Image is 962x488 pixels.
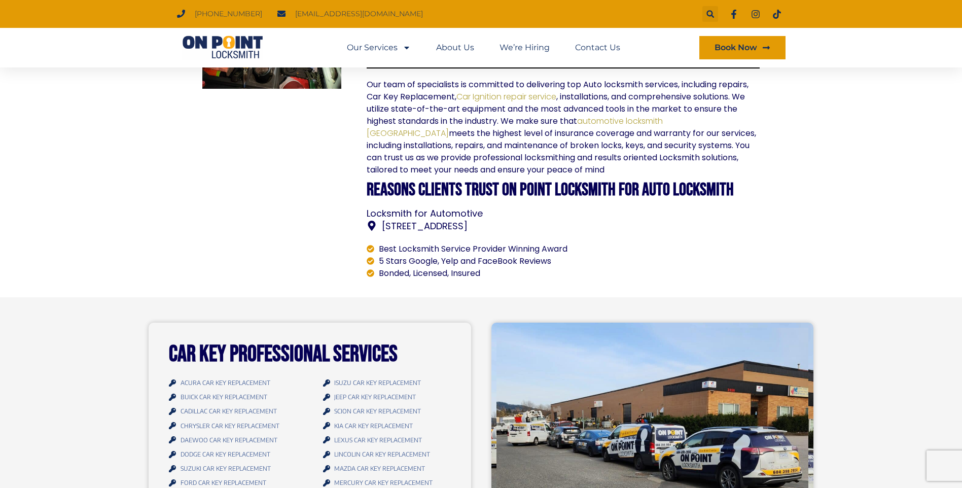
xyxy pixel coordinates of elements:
span: Bonded, Licensed, Insured [376,267,480,280]
span: ACURA CAR KEY REPLACEMENT [178,376,270,390]
a: We’re Hiring [500,36,550,59]
a: [STREET_ADDRESS] [367,219,760,233]
span: Book Now [715,44,757,52]
span: JEEP CAR KEY REPLACEMENT [332,390,416,404]
span: 5 Stars Google, Yelp and FaceBook Reviews [376,255,551,267]
a: Our Services [347,36,411,59]
span: CADILLAC CAR KEY REPLACEMENT [178,404,277,418]
span: ISUZU CAR KEY REPLACEMENT [332,376,421,390]
a: Car Ignition repair service [456,91,556,102]
a: Book Now [699,36,786,59]
span: [STREET_ADDRESS] [379,219,468,233]
span: [EMAIL_ADDRESS][DOMAIN_NAME] [293,7,423,21]
span: BUICK CAR KEY REPLACEMENT [178,390,267,404]
p: Locksmith for Automotive [367,209,760,218]
a: About Us [436,36,474,59]
a: automotive locksmith [GEOGRAPHIC_DATA] [367,115,663,139]
nav: Menu [347,36,620,59]
span: SCION CAR KEY REPLACEMENT [332,404,421,418]
span: [PHONE_NUMBER] [192,7,262,21]
span: DODGE CAR KEY REPLACEMENT​ [178,447,270,461]
span: LEXUS CAR KEY REPLACEMENT [332,433,422,447]
span: SUZUKI CAR KEY REPLACEMENT​ [178,462,271,475]
span: KIA CAR KEY REPLACEMENT [332,419,413,433]
h2: Reasons Clients Trust On Point Locksmith For Auto Locksmith [367,181,760,199]
span: MAZDA CAR KEY REPLACEMENT [332,462,425,475]
span: LINCOLIN CAR KEY REPLACEMENT [332,447,430,461]
span: Best Locksmith Service Provider Winning Award [376,243,567,255]
p: Our team of specialists is committed to delivering top Auto locksmith services, including repairs... [367,79,760,176]
span: DAEWOO CAR KEY REPLACEMENT​ [178,433,277,447]
h2: car key professional Services [169,343,451,366]
div: Search [702,6,718,22]
span: CHRYSLER CAR KEY REPLACEMENT​ [178,419,279,433]
a: Contact Us [575,36,620,59]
